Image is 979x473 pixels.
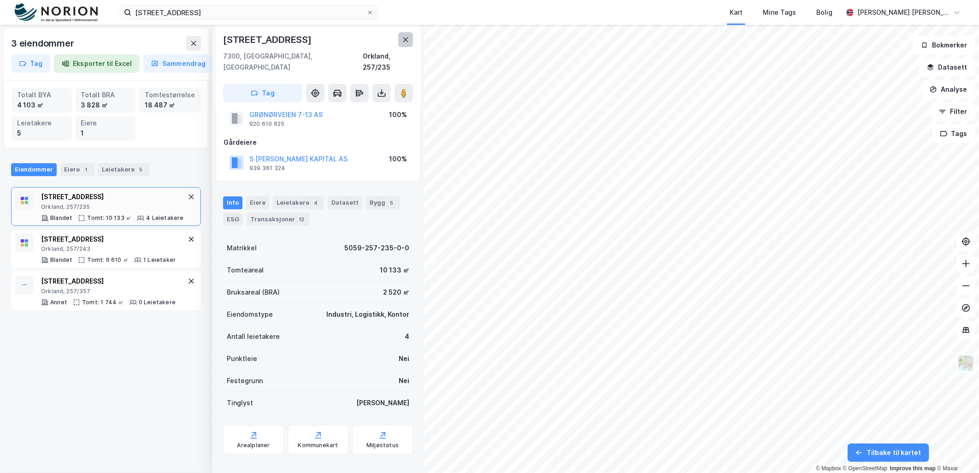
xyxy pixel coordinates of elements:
button: Tag [11,54,50,73]
div: Kommunekart [298,442,338,449]
div: 100% [389,109,407,120]
img: norion-logo.80e7a08dc31c2e691866.png [15,3,98,22]
div: Punktleie [227,353,257,364]
div: Leietakere [98,163,149,176]
div: 1 [82,165,91,174]
div: 7300, [GEOGRAPHIC_DATA], [GEOGRAPHIC_DATA] [223,51,363,73]
div: [STREET_ADDRESS] [41,276,176,287]
input: Søk på adresse, matrikkel, gårdeiere, leietakere eller personer [131,6,366,19]
div: Nei [399,375,409,386]
div: 18 487 ㎡ [145,100,195,110]
div: [PERSON_NAME] [PERSON_NAME] [857,7,950,18]
button: Bokmerker [913,36,975,54]
div: Orkland, 257/235 [363,51,413,73]
div: Eiere [246,196,269,209]
div: Kart [730,7,743,18]
div: Bygg [366,196,400,209]
div: Totalt BRA [81,90,130,100]
div: 3 eiendommer [11,36,76,51]
div: 4 [311,198,320,207]
div: Eiendomstype [227,309,273,320]
div: Eiere [60,163,94,176]
div: Annet [50,299,67,306]
div: Tomtestørrelse [145,90,195,100]
div: Tinglyst [227,397,253,408]
div: Datasett [328,196,362,209]
div: 939 361 324 [249,165,285,172]
div: [STREET_ADDRESS] [223,32,313,47]
a: Improve this map [890,465,936,472]
div: Orkland, 257/243 [41,245,176,253]
button: Tag [223,84,302,102]
div: 10 133 ㎡ [380,265,409,276]
div: Antall leietakere [227,331,280,342]
div: 5 [387,198,396,207]
div: Eiendommer [11,163,57,176]
div: Tomt: 10 133 ㎡ [87,214,131,222]
div: Festegrunn [227,375,263,386]
a: OpenStreetMap [843,465,888,472]
div: ESG [223,213,243,226]
button: Analyse [922,80,975,99]
div: [PERSON_NAME] [356,397,409,408]
div: Bruksareal (BRA) [227,287,280,298]
div: Industri, Logistikk, Kontor [326,309,409,320]
div: 3 828 ㎡ [81,100,130,110]
a: Mapbox [816,465,841,472]
div: Arealplaner [237,442,270,449]
div: Blandet [50,256,72,264]
div: 1 [81,128,130,138]
div: 4 [405,331,409,342]
div: Gårdeiere [224,137,413,148]
div: 100% [389,154,407,165]
div: 920 610 625 [249,120,284,128]
div: Transaksjoner [247,213,310,226]
div: Bolig [816,7,832,18]
button: Tilbake til kartet [848,443,929,462]
button: Eksporter til Excel [54,54,140,73]
div: 5 [17,128,66,138]
div: 5 [136,165,146,174]
div: Info [223,196,242,209]
button: Filter [931,102,975,121]
div: Leietakere [17,118,66,128]
button: Datasett [919,58,975,77]
div: Tomteareal [227,265,264,276]
div: Nei [399,353,409,364]
button: Tags [932,124,975,143]
div: 4 103 ㎡ [17,100,66,110]
div: Orkland, 257/235 [41,203,184,211]
div: [STREET_ADDRESS] [41,234,176,245]
div: Mine Tags [763,7,796,18]
div: Matrikkel [227,242,257,254]
div: Blandet [50,214,72,222]
div: 2 520 ㎡ [383,287,409,298]
div: Kontrollprogram for chat [933,429,979,473]
img: Z [957,355,975,372]
div: 4 Leietakere [146,214,183,222]
div: [STREET_ADDRESS] [41,191,184,202]
iframe: Chat Widget [933,429,979,473]
div: Orkland, 257/357 [41,288,176,295]
div: Eiere [81,118,130,128]
button: Sammendrag [143,54,213,73]
div: 1 Leietaker [143,256,176,264]
div: 5059-257-235-0-0 [344,242,409,254]
div: Totalt BYA [17,90,66,100]
div: Miljøstatus [366,442,399,449]
div: Tomt: 1 744 ㎡ [82,299,124,306]
div: 13 [297,215,306,224]
div: 0 Leietakere [139,299,176,306]
div: Leietakere [273,196,324,209]
div: Tomt: 6 610 ㎡ [87,256,129,264]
